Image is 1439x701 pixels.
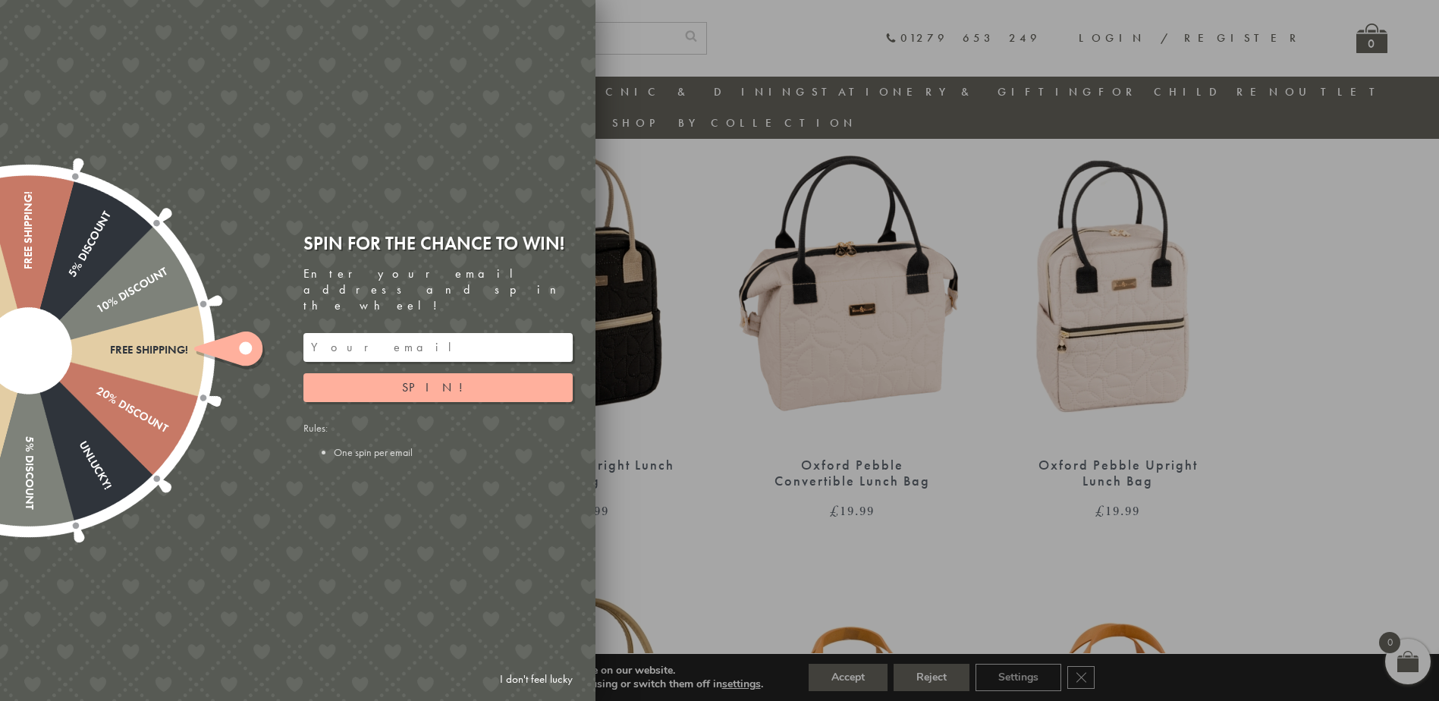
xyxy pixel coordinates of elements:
[303,266,573,313] div: Enter your email address and spin the wheel!
[25,266,169,357] div: 10% Discount
[25,345,169,436] div: 20% Discount
[29,344,188,357] div: Free shipping!
[303,373,573,402] button: Spin!
[334,445,573,459] li: One spin per email
[303,333,573,362] input: Your email
[303,231,573,255] div: Spin for the chance to win!
[492,665,580,693] a: I don't feel lucky
[22,350,35,510] div: 5% Discount
[23,347,114,492] div: Unlucky!
[22,191,35,350] div: Free shipping!
[402,379,474,395] span: Spin!
[23,209,114,354] div: 5% Discount
[303,421,573,459] div: Rules:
